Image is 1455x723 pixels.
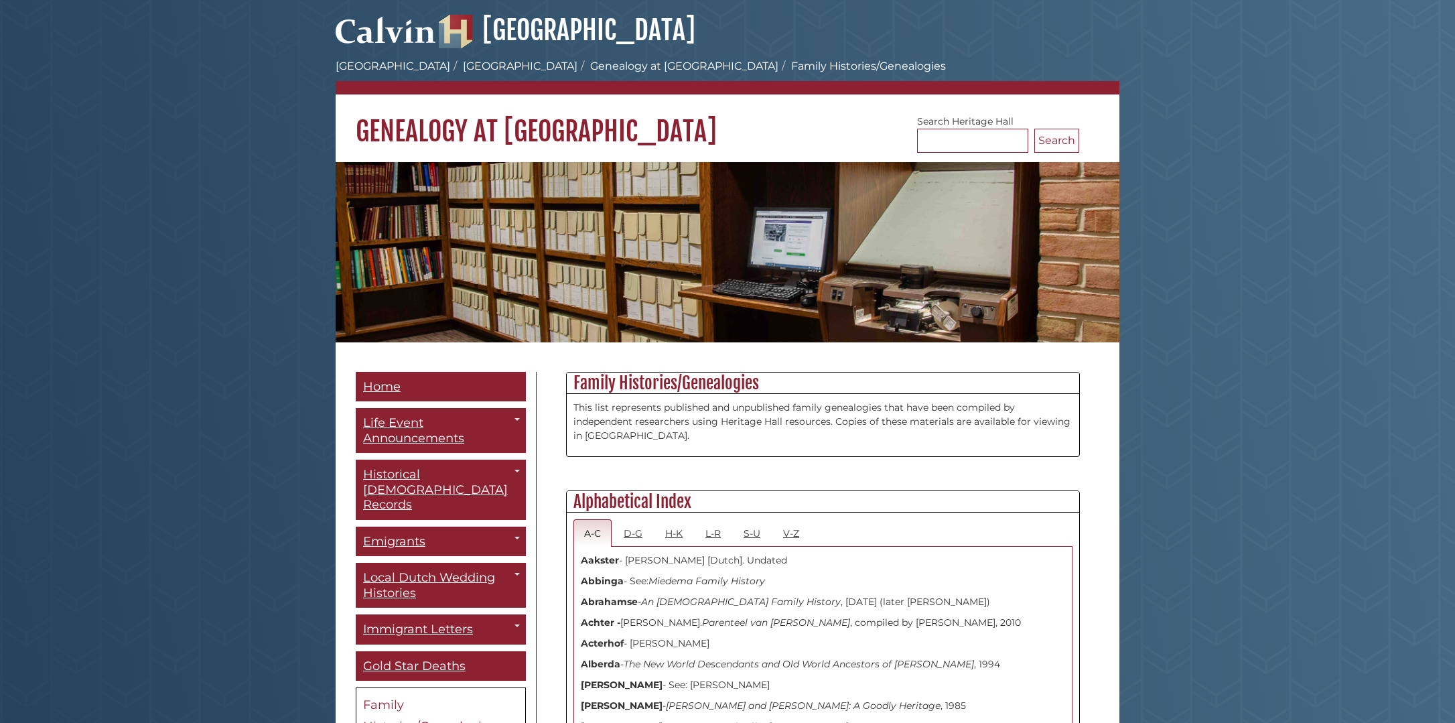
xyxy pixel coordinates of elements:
strong: Alberda [581,658,620,670]
strong: Acterhof [581,637,624,649]
span: Local Dutch Wedding Histories [363,570,495,600]
a: Immigrant Letters [356,614,526,645]
i: An [DEMOGRAPHIC_DATA] Family History [641,596,841,608]
strong: Aakster [581,554,619,566]
a: S-U [733,519,771,547]
span: Gold Star Deaths [363,659,466,673]
a: [GEOGRAPHIC_DATA] [463,60,577,72]
p: - See: [581,574,1065,588]
span: Life Event Announcements [363,415,464,446]
strong: [PERSON_NAME] [581,679,663,691]
p: This list represents published and unpublished family genealogies that have been compiled by inde... [573,401,1072,443]
a: D-G [613,519,653,547]
a: [GEOGRAPHIC_DATA] [336,60,450,72]
p: - See: [PERSON_NAME] [581,678,1065,692]
h2: Alphabetical Index [567,491,1079,513]
strong: [PERSON_NAME] [581,700,663,712]
strong: Achter - [581,616,620,629]
i: Miedema Family History [648,575,765,587]
a: Genealogy at [GEOGRAPHIC_DATA] [590,60,778,72]
a: Local Dutch Wedding Histories [356,563,526,608]
button: Search [1034,129,1079,153]
img: Hekman Library Logo [439,15,472,48]
img: Calvin [336,11,436,48]
a: A-C [573,519,612,547]
span: Immigrant Letters [363,622,473,637]
a: Gold Star Deaths [356,651,526,681]
a: Historical [DEMOGRAPHIC_DATA] Records [356,460,526,520]
i: The New World Descendants and Old World Ancestors of [PERSON_NAME] [624,658,974,670]
nav: breadcrumb [336,58,1119,94]
span: Historical [DEMOGRAPHIC_DATA] Records [363,467,508,512]
strong: Abbinga [581,575,624,587]
p: - [PERSON_NAME] [581,637,1065,651]
a: V-Z [772,519,810,547]
h2: Family Histories/Genealogies [567,373,1079,394]
a: Life Event Announcements [356,408,526,453]
span: Emigrants [363,534,425,549]
strong: Abrahamse [581,596,638,608]
p: - , 1994 [581,657,1065,671]
a: Calvin University [336,31,436,43]
p: - , 1985 [581,699,1065,713]
a: H-K [654,519,693,547]
h1: Genealogy at [GEOGRAPHIC_DATA] [336,94,1119,148]
p: - [PERSON_NAME] [Dutch]. Undated [581,553,1065,568]
a: [GEOGRAPHIC_DATA] [439,13,695,47]
p: [PERSON_NAME]. , compiled by [PERSON_NAME], 2010 [581,616,1065,630]
a: L-R [695,519,732,547]
a: Emigrants [356,527,526,557]
p: - , [DATE] (later [PERSON_NAME]) [581,595,1065,609]
i: [PERSON_NAME] and [PERSON_NAME]: A Goodly Heritage [666,700,941,712]
li: Family Histories/Genealogies [778,58,946,74]
a: Home [356,372,526,402]
span: Home [363,379,401,394]
i: Parenteel van [PERSON_NAME] [702,616,850,629]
